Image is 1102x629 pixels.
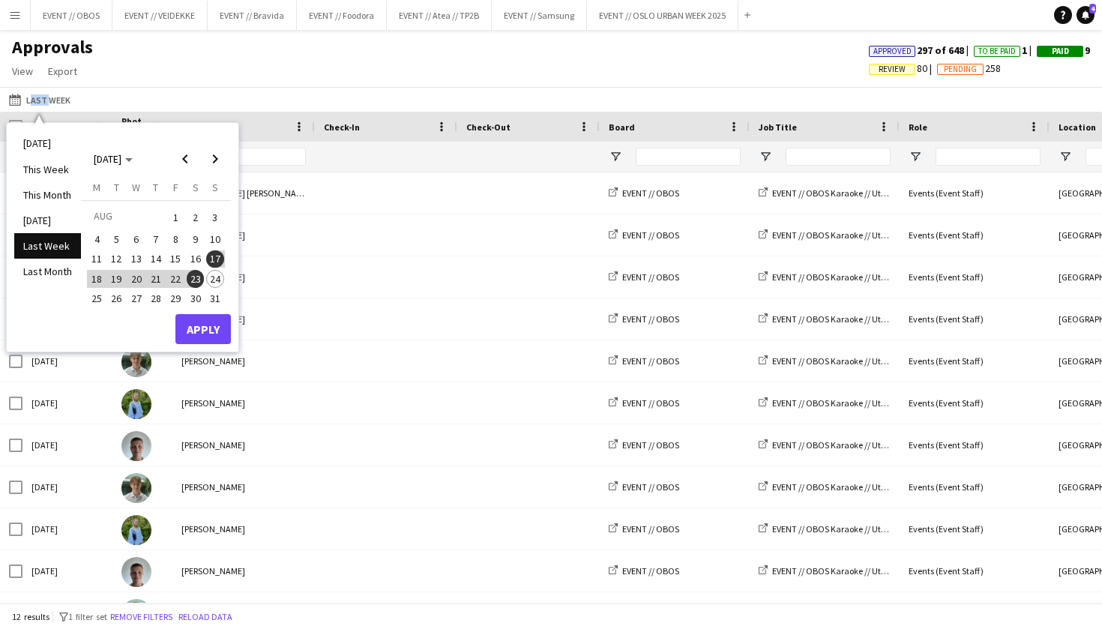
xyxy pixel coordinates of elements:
[187,250,205,268] span: 16
[166,249,185,268] button: 15-08-2025
[127,270,145,288] span: 20
[22,466,112,508] div: [DATE]
[172,214,315,256] div: [PERSON_NAME]
[127,269,146,289] button: 20-08-2025
[609,355,679,367] a: EVENT // OBOS
[873,46,912,56] span: Approved
[936,148,1041,166] input: Role Filter Input
[900,466,1050,508] div: Events (Event Staff)
[107,609,175,625] button: Remove filters
[609,481,679,493] a: EVENT // OBOS
[146,249,166,268] button: 14-08-2025
[88,250,106,268] span: 11
[68,611,107,622] span: 1 filter set
[1052,46,1069,56] span: Paid
[900,508,1050,550] div: Events (Event Staff)
[172,172,315,214] div: [PERSON_NAME] [PERSON_NAME]
[106,229,126,249] button: 05-08-2025
[193,181,199,194] span: S
[31,1,112,30] button: EVENT // OBOS
[206,289,224,307] span: 31
[772,481,964,493] span: EVENT // OBOS Karaoke // Utopia // Gjennomføring
[127,289,145,307] span: 27
[1059,121,1096,133] span: Location
[879,64,906,74] span: Review
[772,523,964,535] span: EVENT // OBOS Karaoke // Utopia // Gjennomføring
[114,181,119,194] span: T
[759,481,964,493] a: EVENT // OBOS Karaoke // Utopia // Gjennomføring
[166,230,184,248] span: 8
[772,187,977,199] span: EVENT // OBOS Karaoke // Utopia // Innkjøp + pakke bil
[22,550,112,592] div: [DATE]
[106,249,126,268] button: 12-08-2025
[772,313,936,325] span: EVENT // OBOS Karaoke // Utopia // Opprigg
[609,271,679,283] a: EVENT // OBOS
[622,565,679,577] span: EVENT // OBOS
[759,271,1019,283] a: EVENT // OBOS Karaoke // Utopia // Reise til [GEOGRAPHIC_DATA]
[166,206,185,229] button: 01-08-2025
[1077,6,1095,24] a: 4
[121,347,151,377] img: Oscar Markey
[205,206,225,229] button: 03-08-2025
[14,157,81,182] li: This Week
[1089,4,1096,13] span: 4
[147,289,165,307] span: 28
[759,565,964,577] a: EVENT // OBOS Karaoke // Utopia // Gjennomføring
[759,397,936,409] a: EVENT // OBOS Karaoke // Utopia // Opprigg
[297,1,387,30] button: EVENT // Foodora
[22,340,112,382] div: [DATE]
[622,355,679,367] span: EVENT // OBOS
[14,259,81,284] li: Last Month
[772,565,964,577] span: EVENT // OBOS Karaoke // Utopia // Gjennomføring
[88,145,139,172] button: Choose month and year
[759,187,977,199] a: EVENT // OBOS Karaoke // Utopia // Innkjøp + pakke bil
[909,150,922,163] button: Open Filter Menu
[12,64,33,78] span: View
[609,150,622,163] button: Open Filter Menu
[93,181,100,194] span: M
[772,439,964,451] span: EVENT // OBOS Karaoke // Utopia // Gjennomføring
[127,230,145,248] span: 6
[772,397,936,409] span: EVENT // OBOS Karaoke // Utopia // Opprigg
[206,230,224,248] span: 10
[206,270,224,288] span: 24
[146,269,166,289] button: 21-08-2025
[185,289,205,308] button: 30-08-2025
[172,340,315,382] div: [PERSON_NAME]
[146,289,166,308] button: 28-08-2025
[121,115,145,138] span: Photo
[121,473,151,503] img: Oscar Markey
[127,289,146,308] button: 27-08-2025
[759,313,936,325] a: EVENT // OBOS Karaoke // Utopia // Opprigg
[869,61,937,75] span: 80
[121,515,151,545] img: Pia Andreassen Helland
[87,289,106,308] button: 25-08-2025
[87,249,106,268] button: 11-08-2025
[166,229,185,249] button: 08-08-2025
[1059,150,1072,163] button: Open Filter Menu
[127,229,146,249] button: 06-08-2025
[172,508,315,550] div: [PERSON_NAME]
[205,229,225,249] button: 10-08-2025
[22,382,112,424] div: [DATE]
[622,439,679,451] span: EVENT // OBOS
[147,230,165,248] span: 7
[609,523,679,535] a: EVENT // OBOS
[900,214,1050,256] div: Events (Event Staff)
[869,43,974,57] span: 297 of 648
[175,609,235,625] button: Reload data
[609,313,679,325] a: EVENT // OBOS
[172,550,315,592] div: [PERSON_NAME]
[108,250,126,268] span: 12
[187,207,205,228] span: 2
[88,270,106,288] span: 18
[172,424,315,466] div: [PERSON_NAME]
[759,439,964,451] a: EVENT // OBOS Karaoke // Utopia // Gjennomføring
[205,249,225,268] button: 17-08-2025
[146,229,166,249] button: 07-08-2025
[14,233,81,259] li: Last Week
[772,355,936,367] span: EVENT // OBOS Karaoke // Utopia // Opprigg
[166,270,184,288] span: 22
[127,250,145,268] span: 13
[609,439,679,451] a: EVENT // OBOS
